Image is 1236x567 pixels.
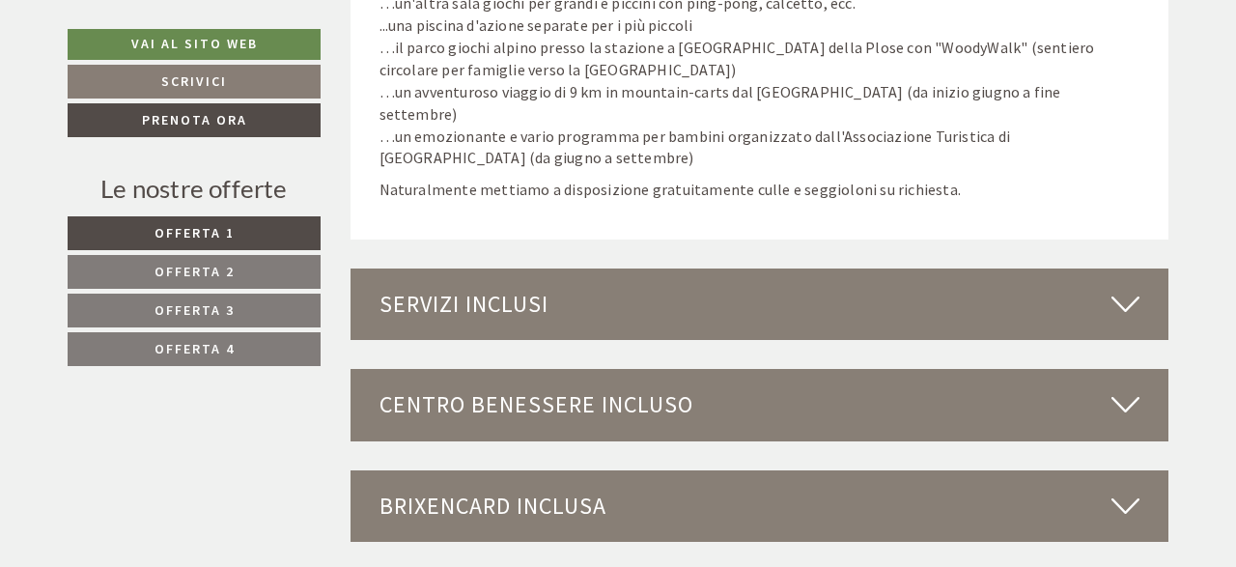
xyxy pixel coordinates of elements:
p: Naturalmente mettiamo a disposizione gratuitamente culle e seggioloni su richiesta. [379,179,1140,201]
div: BrixenCard inclusa [351,470,1169,542]
div: Centro benessere incluso [351,369,1169,440]
a: Prenota ora [68,103,321,137]
span: Offerta 4 [154,340,235,357]
a: Scrivici [68,65,321,99]
small: 14:53 [30,95,292,108]
a: Vai al sito web [68,29,321,60]
div: Le nostre offerte [68,171,321,207]
div: Servizi inclusi [351,269,1169,340]
span: Offerta 1 [154,224,235,241]
span: Offerta 3 [154,301,235,319]
span: Offerta 2 [154,263,235,280]
div: [GEOGRAPHIC_DATA] [30,57,292,72]
button: Invia [663,509,761,543]
div: Buon giorno, come possiamo aiutarla? [15,53,301,112]
div: martedì [337,15,424,48]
